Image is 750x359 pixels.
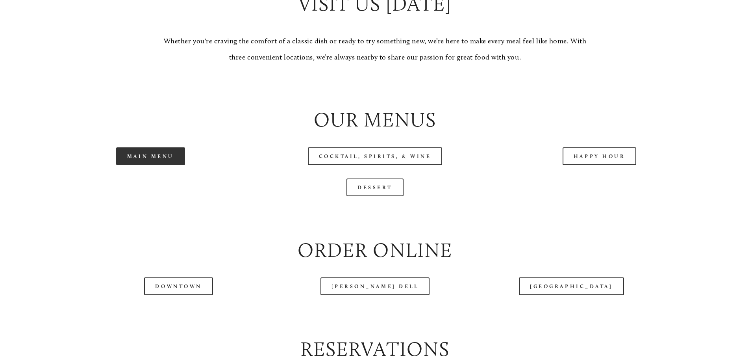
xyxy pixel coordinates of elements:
a: Downtown [144,277,213,295]
a: Happy Hour [563,147,637,165]
a: [PERSON_NAME] Dell [320,277,430,295]
a: Cocktail, Spirits, & Wine [308,147,443,165]
h2: Our Menus [45,106,705,134]
h2: Order Online [45,236,705,264]
a: Dessert [346,179,404,196]
a: Main Menu [116,147,185,165]
a: [GEOGRAPHIC_DATA] [519,277,624,295]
